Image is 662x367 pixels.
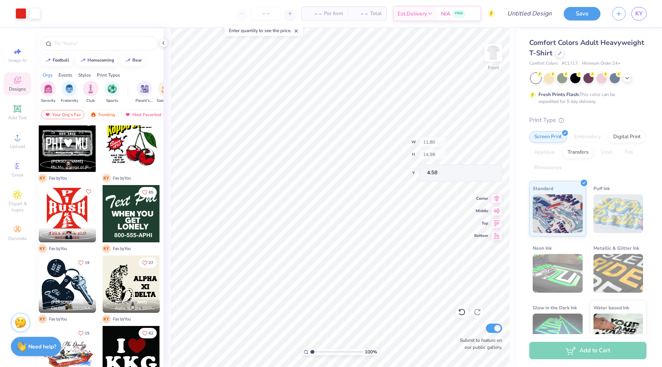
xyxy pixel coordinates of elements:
div: bear [132,58,142,62]
span: K Y [38,244,47,253]
span: Comfort Colors Adult Heavyweight T-Shirt [529,38,644,58]
span: – – [352,10,368,18]
span: Image AI [9,57,27,63]
div: homecoming [87,58,114,62]
button: Like [139,328,157,338]
span: , [51,235,83,241]
span: Metallic & Glitter Ink [593,244,639,252]
span: Club [86,98,95,104]
div: Orgs [43,72,53,79]
img: Standard [533,194,583,233]
img: Club Image [86,84,95,93]
span: Sports [106,98,118,104]
div: filter for Parent's Weekend [135,81,153,104]
button: Like [139,187,157,197]
img: trend_line.gif [45,58,51,63]
span: 15 [85,331,89,335]
input: – – [251,7,281,21]
input: Try "Alpha" [53,39,153,47]
span: 62 [149,331,153,335]
span: Chi Omega, [GEOGRAPHIC_DATA] [51,305,93,311]
div: Most Favorited [121,110,165,119]
span: [PERSON_NAME] [51,229,83,235]
button: bear [120,55,145,66]
button: Like [84,187,93,196]
span: 27 [149,261,153,265]
span: N/A [441,10,450,18]
div: Print Types [97,72,120,79]
button: filter button [135,81,153,104]
div: filter for Fraternity [61,81,78,104]
span: Total [370,10,382,18]
img: Game Day Image [161,84,170,93]
div: Trending [87,110,119,119]
span: [PERSON_NAME] [51,300,83,305]
img: Sorority Image [44,84,53,93]
span: 19 [85,261,89,265]
img: Sports Image [108,84,117,93]
span: Fav by You [49,316,67,322]
div: Vinyl [596,147,617,158]
div: Applique [529,147,560,158]
div: filter for Sorority [40,81,56,104]
span: K Y [38,174,47,182]
button: filter button [83,81,98,104]
div: filter for Sports [104,81,120,104]
span: [PERSON_NAME] [51,159,83,164]
span: KY [635,9,643,18]
span: Fav by You [113,246,131,252]
button: homecoming [75,55,118,66]
span: – – [306,10,322,18]
button: Like [139,257,157,268]
label: Submit to feature on our public gallery. [456,337,502,351]
img: Neon Ink [533,254,583,293]
span: Per Item [324,10,343,18]
span: Fraternity [61,98,78,104]
span: Game Day [157,98,175,104]
img: most_fav.gif [125,112,131,117]
span: Glow in the Dark Ink [533,304,577,312]
span: 65 [149,190,153,194]
div: Front [488,64,499,71]
span: Minimum Order: 24 + [582,60,621,67]
div: football [53,58,69,62]
span: Clipart & logos [4,201,31,213]
span: [PERSON_NAME] [115,300,147,305]
span: 100 % [365,348,377,355]
a: KY [631,7,647,21]
strong: Need help? [28,343,56,350]
span: # C1717 [562,60,578,67]
span: Middle [474,208,488,214]
div: Print Type [529,116,647,125]
div: filter for Game Day [157,81,175,104]
div: Enter quantity to see the price. [225,25,303,36]
span: Top [474,221,488,226]
span: Upload [10,143,25,149]
span: Greek [12,172,24,178]
div: Your Org's Fav [41,110,84,119]
span: K Y [102,315,111,323]
strong: Fresh Prints Flash: [539,91,580,98]
img: most_fav.gif [45,112,51,117]
div: Events [58,72,72,79]
div: Foil [620,147,638,158]
button: filter button [61,81,78,104]
span: Est. Delivery [398,10,427,18]
div: Styles [78,72,91,79]
span: Fav by You [113,316,131,322]
div: Transfers [563,147,593,158]
img: Metallic & Glitter Ink [593,254,643,293]
img: Parent's Weekend Image [140,84,149,93]
span: Parent's Weekend [135,98,153,104]
span: Neon Ink [533,244,552,252]
span: Center [474,196,488,201]
div: Embroidery [569,131,606,143]
img: trending.gif [90,112,96,117]
span: Phi Mu, College of [PERSON_NAME] & [PERSON_NAME] [51,165,93,170]
span: Sorority [41,98,55,104]
div: filter for Club [83,81,98,104]
img: Water based Ink [593,314,643,352]
span: Bottom [474,233,488,238]
input: Untitled Design [501,6,558,21]
span: Alpha Xi Delta, [GEOGRAPHIC_DATA][US_STATE] [115,305,157,311]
